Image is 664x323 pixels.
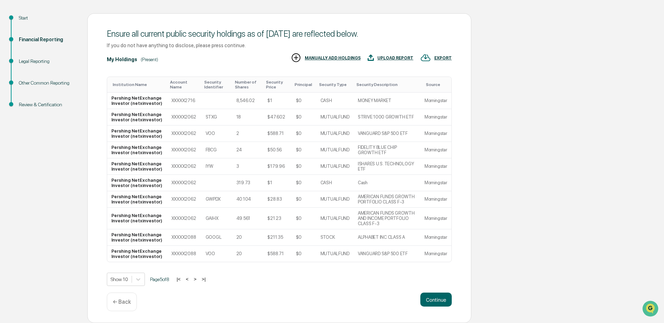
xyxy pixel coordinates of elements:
[107,208,167,229] td: Pershing NetExchange Investor (netxinvestor)
[420,246,451,262] td: Morningstar
[167,125,201,142] td: XXXXX2062
[107,142,167,158] td: Pershing NetExchange Investor (netxinvestor)
[107,175,167,191] td: Pershing NetExchange Investor (netxinvestor)
[7,15,127,26] p: How can we help?
[354,175,420,191] td: Cash
[4,85,48,98] a: 🖐️Preclearance
[201,158,232,175] td: IYW
[291,52,301,63] img: MANUALLY ADD HOLDINGS
[292,208,316,229] td: $0
[201,208,232,229] td: GAIHX
[175,276,183,282] button: |<
[167,109,201,125] td: XXXXX2062
[420,158,451,175] td: Morningstar
[192,276,199,282] button: >
[141,57,158,62] div: (Present)
[232,208,264,229] td: 49.561
[14,88,45,95] span: Preclearance
[420,109,451,125] td: Morningstar
[420,191,451,208] td: Morningstar
[167,93,201,109] td: XXXXX2716
[201,229,232,246] td: GOOGL
[316,246,354,262] td: MUTUALFUND
[107,42,452,48] div: If you do not have anything to disclose, please press continue.
[7,53,20,66] img: 1746055101610-c473b297-6a78-478c-a979-82029cc54cd1
[319,82,351,87] div: Toggle SortBy
[19,79,76,87] div: Other Common Reporting
[51,89,56,94] div: 🗄️
[316,125,354,142] td: MUTUALFUND
[107,109,167,125] td: Pershing NetExchange Investor (netxinvestor)
[119,56,127,64] button: Start new chat
[170,80,199,89] div: Toggle SortBy
[642,300,661,319] iframe: Open customer support
[316,109,354,125] td: MUTUALFUND
[420,52,431,63] img: EXPORT
[356,82,418,87] div: Toggle SortBy
[263,208,292,229] td: $21.23
[167,175,201,191] td: XXXXX2062
[292,93,316,109] td: $0
[201,109,232,125] td: STXG
[24,53,115,60] div: Start new chat
[305,56,361,60] div: MANUALLY ADD HOLDINGS
[167,208,201,229] td: XXXXX2062
[107,191,167,208] td: Pershing NetExchange Investor (netxinvestor)
[316,142,354,158] td: MUTUALFUND
[107,246,167,262] td: Pershing NetExchange Investor (netxinvestor)
[201,125,232,142] td: VOO
[266,80,289,89] div: Toggle SortBy
[263,125,292,142] td: $588.71
[263,93,292,109] td: $1
[263,109,292,125] td: $47.602
[19,58,76,65] div: Legal Reporting
[58,88,87,95] span: Attestations
[354,109,420,125] td: STRIVE 1000 GROWTH ETF
[368,52,374,63] img: UPLOAD REPORT
[232,175,264,191] td: 319.73
[200,276,208,282] button: >|
[232,142,264,158] td: 24
[354,142,420,158] td: FIDELITY BLUE CHIP GROWTH ETF
[354,125,420,142] td: VANGUARD S&P 500 ETF
[201,142,232,158] td: FBCG
[263,191,292,208] td: $28.83
[201,191,232,208] td: GWPDX
[292,125,316,142] td: $0
[354,93,420,109] td: MONEY MARKET
[354,246,420,262] td: VANGUARD S&P 500 ETF
[107,57,137,62] div: My Holdings
[292,158,316,175] td: $0
[292,175,316,191] td: $0
[19,101,76,108] div: Review & Certification
[235,80,261,89] div: Toggle SortBy
[232,109,264,125] td: 18
[316,175,354,191] td: CASH
[232,246,264,262] td: 20
[420,175,451,191] td: Morningstar
[232,229,264,246] td: 20
[24,60,88,66] div: We're available if you need us!
[420,142,451,158] td: Morningstar
[232,158,264,175] td: 3
[420,293,452,307] button: Continue
[14,101,44,108] span: Data Lookup
[167,191,201,208] td: XXXXX2062
[377,56,413,60] div: UPLOAD REPORT
[292,109,316,125] td: $0
[204,80,229,89] div: Toggle SortBy
[232,93,264,109] td: 8,546.02
[167,142,201,158] td: XXXXX2062
[48,85,89,98] a: 🗄️Attestations
[354,158,420,175] td: ISHARES U.S. TECHNOLOGY ETF
[263,158,292,175] td: $179.96
[263,142,292,158] td: $50.56
[19,14,76,22] div: Start
[426,82,449,87] div: Toggle SortBy
[49,118,84,124] a: Powered byPylon
[107,125,167,142] td: Pershing NetExchange Investor (netxinvestor)
[107,229,167,246] td: Pershing NetExchange Investor (netxinvestor)
[354,208,420,229] td: AMERICAN FUNDS GROWTH AND INCOME PORTFOLIO CLASS F-3
[292,246,316,262] td: $0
